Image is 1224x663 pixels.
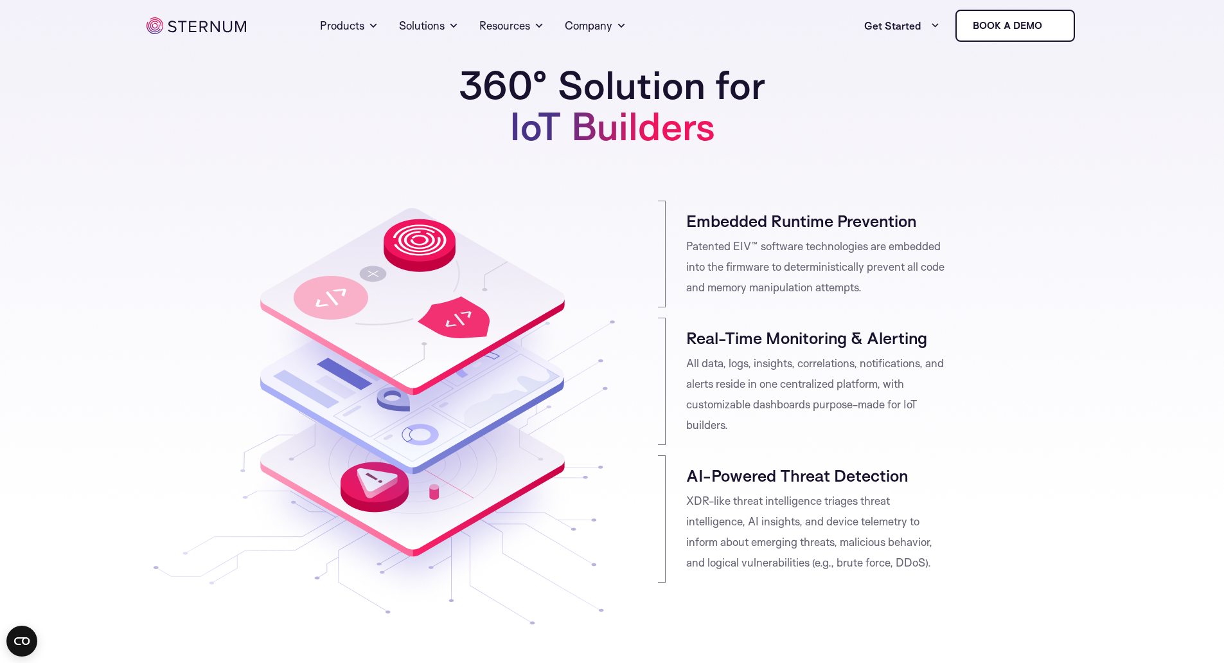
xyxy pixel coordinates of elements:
[320,3,378,49] a: Products
[399,3,459,49] a: Solutions
[510,102,715,150] span: IoT Builders
[955,10,1075,42] a: Book a demo
[6,626,37,657] button: Open CMP widget
[153,201,651,624] img: Sternum Platform
[686,491,947,573] p: XDR-like threat intelligence triages threat intelligence, AI insights, and device telemetry to in...
[387,64,837,147] h1: 360° Solution for
[146,17,246,34] img: sternum iot
[686,236,947,298] p: Patented EIV™ software technologies are embedded into the firmware to deterministically prevent a...
[479,3,544,49] a: Resources
[864,13,940,39] a: Get Started
[686,210,947,231] h4: Embedded Runtime Prevention
[1047,21,1058,31] img: sternum iot
[686,465,947,486] h4: AI-Powered Threat Detection
[686,327,947,348] h4: Real-Time Monitoring & Alerting
[565,3,626,49] a: Company
[686,353,947,435] p: All data, logs, insights, correlations, notifications, and alerts reside in one centralized platf...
